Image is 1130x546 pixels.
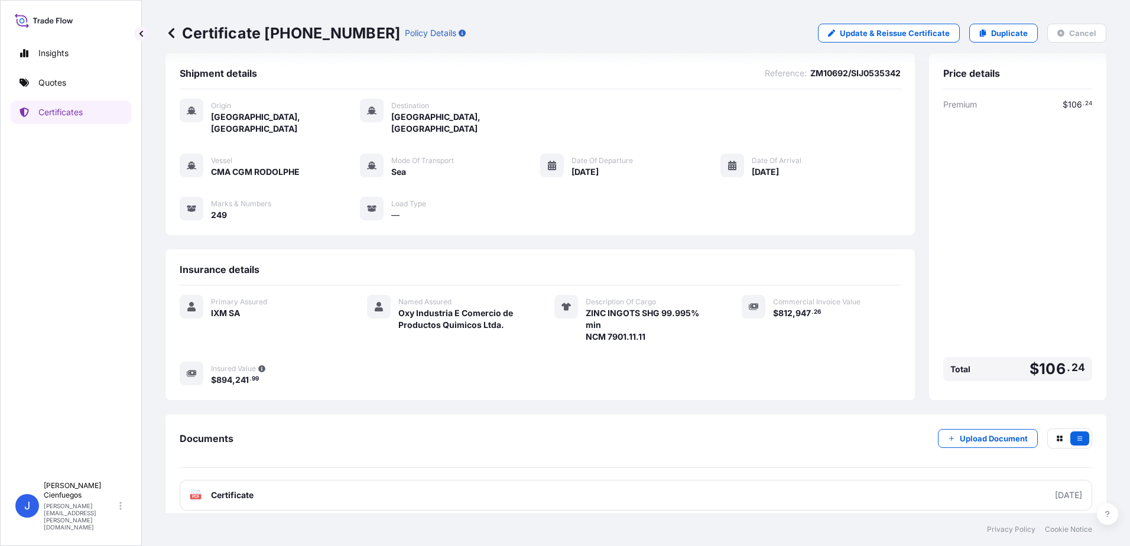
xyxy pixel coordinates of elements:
a: Quotes [10,71,132,95]
button: Cancel [1047,24,1106,43]
span: Description Of Cargo [586,297,656,307]
span: Commercial Invoice Value [773,297,861,307]
span: Origin [211,101,231,110]
span: [DATE] [752,166,779,178]
span: CMA CGM RODOLPHE [211,166,300,178]
span: Mode of Transport [391,156,454,165]
text: PDF [192,495,200,499]
p: [PERSON_NAME] Cienfuegos [44,481,117,500]
span: . [1067,364,1070,371]
span: , [232,376,235,384]
p: Policy Details [405,27,456,39]
span: Premium [943,99,977,110]
p: Certificates [38,106,83,118]
span: Date of Departure [572,156,633,165]
span: 99 [252,377,259,381]
span: $ [773,309,778,317]
span: J [24,500,30,512]
p: Insights [38,47,69,59]
span: Destination [391,101,429,110]
span: Total [950,363,970,375]
span: Documents [180,433,233,444]
span: $ [211,376,216,384]
span: Named Assured [398,297,452,307]
span: $ [1063,100,1068,109]
span: 106 [1039,362,1066,376]
span: 24 [1071,364,1085,371]
a: Insights [10,41,132,65]
a: Update & Reissue Certificate [818,24,960,43]
span: Price details [943,67,1000,79]
span: $ [1030,362,1039,376]
span: Date of Arrival [752,156,801,165]
span: Shipment details [180,67,257,79]
span: Primary Assured [211,297,267,307]
span: Certificate [211,489,254,501]
p: Update & Reissue Certificate [840,27,950,39]
p: [PERSON_NAME][EMAIL_ADDRESS][PERSON_NAME][DOMAIN_NAME] [44,502,117,531]
span: 812 [778,309,793,317]
span: , [793,309,795,317]
span: Vessel [211,156,232,165]
p: Duplicate [991,27,1028,39]
span: Insurance details [180,264,259,275]
button: Upload Document [938,429,1038,448]
div: [DATE] [1055,489,1082,501]
span: 106 [1068,100,1082,109]
a: Privacy Policy [987,525,1035,534]
span: 241 [235,376,249,384]
span: [DATE] [572,166,599,178]
p: Certificate [PHONE_NUMBER] [165,24,400,43]
span: Sea [391,166,406,178]
span: — [391,209,400,221]
span: IXM SA [211,307,240,319]
span: 249 [211,209,227,221]
a: Certificates [10,100,132,124]
span: [GEOGRAPHIC_DATA], [GEOGRAPHIC_DATA] [211,111,360,135]
span: ZM10692/SIJ0535342 [810,67,901,79]
span: Insured Value [211,364,256,373]
span: Oxy Industria E Comercio de Productos Quimicos Ltda. [398,307,526,331]
span: Load Type [391,199,426,209]
span: [GEOGRAPHIC_DATA], [GEOGRAPHIC_DATA] [391,111,540,135]
p: Upload Document [960,433,1028,444]
span: Marks & Numbers [211,199,271,209]
a: Cookie Notice [1045,525,1092,534]
span: . [811,310,813,314]
p: Cancel [1069,27,1096,39]
span: ZINC INGOTS SHG 99.995% min NCM 7901.11.11 [586,307,713,343]
span: 947 [795,309,811,317]
a: PDFCertificate[DATE] [180,480,1092,511]
span: . [249,377,251,381]
span: 894 [216,376,232,384]
span: Reference : [765,67,807,79]
a: Duplicate [969,24,1038,43]
span: 24 [1085,102,1092,106]
span: 26 [814,310,821,314]
p: Quotes [38,77,66,89]
span: . [1083,102,1084,106]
